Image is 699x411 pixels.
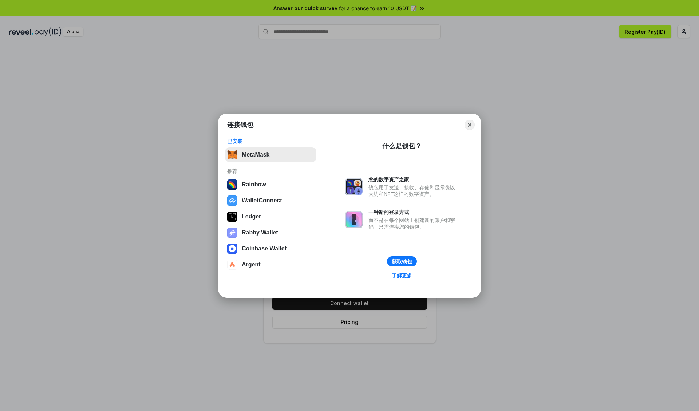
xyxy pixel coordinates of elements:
[227,120,253,129] h1: 连接钱包
[225,225,316,240] button: Rabby Wallet
[227,195,237,206] img: svg+xml,%3Csvg%20width%3D%2228%22%20height%3D%2228%22%20viewBox%3D%220%200%2028%2028%22%20fill%3D...
[242,181,266,188] div: Rainbow
[227,212,237,222] img: svg+xml,%3Csvg%20xmlns%3D%22http%3A%2F%2Fwww.w3.org%2F2000%2Fsvg%22%20width%3D%2228%22%20height%3...
[227,150,237,160] img: svg+xml,%3Csvg%20fill%3D%22none%22%20height%3D%2233%22%20viewBox%3D%220%200%2035%2033%22%20width%...
[345,211,363,228] img: svg+xml,%3Csvg%20xmlns%3D%22http%3A%2F%2Fwww.w3.org%2F2000%2Fsvg%22%20fill%3D%22none%22%20viewBox...
[368,209,459,216] div: 一种新的登录方式
[225,193,316,208] button: WalletConnect
[227,168,314,174] div: 推荐
[225,177,316,192] button: Rainbow
[227,244,237,254] img: svg+xml,%3Csvg%20width%3D%2228%22%20height%3D%2228%22%20viewBox%3D%220%200%2028%2028%22%20fill%3D...
[227,138,314,145] div: 已安装
[227,179,237,190] img: svg+xml,%3Csvg%20width%3D%22120%22%20height%3D%22120%22%20viewBox%3D%220%200%20120%20120%22%20fil...
[368,176,459,183] div: 您的数字资产之家
[227,228,237,238] img: svg+xml,%3Csvg%20xmlns%3D%22http%3A%2F%2Fwww.w3.org%2F2000%2Fsvg%22%20fill%3D%22none%22%20viewBox...
[242,245,287,252] div: Coinbase Wallet
[225,147,316,162] button: MetaMask
[242,213,261,220] div: Ledger
[242,261,261,268] div: Argent
[242,229,278,236] div: Rabby Wallet
[225,257,316,272] button: Argent
[387,256,417,266] button: 获取钱包
[242,197,282,204] div: WalletConnect
[382,142,422,150] div: 什么是钱包？
[465,120,475,130] button: Close
[368,184,459,197] div: 钱包用于发送、接收、存储和显示像以太坊和NFT这样的数字资产。
[242,151,269,158] div: MetaMask
[225,209,316,224] button: Ledger
[368,217,459,230] div: 而不是在每个网站上创建新的账户和密码，只需连接您的钱包。
[392,258,412,265] div: 获取钱包
[387,271,416,280] a: 了解更多
[392,272,412,279] div: 了解更多
[225,241,316,256] button: Coinbase Wallet
[227,260,237,270] img: svg+xml,%3Csvg%20width%3D%2228%22%20height%3D%2228%22%20viewBox%3D%220%200%2028%2028%22%20fill%3D...
[345,178,363,195] img: svg+xml,%3Csvg%20xmlns%3D%22http%3A%2F%2Fwww.w3.org%2F2000%2Fsvg%22%20fill%3D%22none%22%20viewBox...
